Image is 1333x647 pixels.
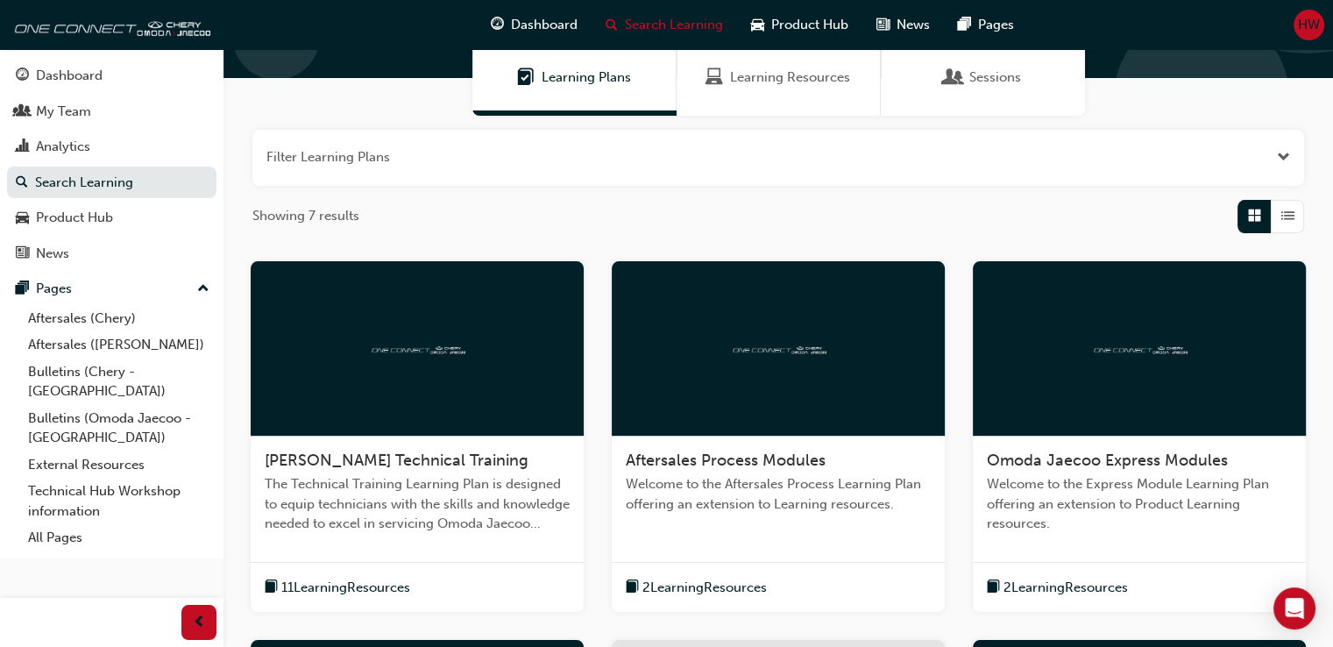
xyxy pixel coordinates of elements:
[472,39,677,116] a: Learning PlansLearning Plans
[7,202,216,234] a: Product Hub
[542,68,631,88] span: Learning Plans
[21,405,216,451] a: Bulletins (Omoda Jaecoo - [GEOGRAPHIC_DATA])
[16,104,29,120] span: people-icon
[7,60,216,92] a: Dashboard
[625,15,723,35] span: Search Learning
[36,102,91,122] div: My Team
[491,14,504,36] span: guage-icon
[16,246,29,262] span: news-icon
[16,68,29,84] span: guage-icon
[626,474,931,514] span: Welcome to the Aftersales Process Learning Plan offering an extension to Learning resources.
[969,68,1021,88] span: Sessions
[36,66,103,86] div: Dashboard
[7,56,216,273] button: DashboardMy TeamAnalyticsSearch LearningProduct HubNews
[592,7,737,43] a: search-iconSearch Learning
[36,244,69,264] div: News
[1003,578,1128,598] span: 2 Learning Resources
[21,305,216,332] a: Aftersales (Chery)
[7,96,216,128] a: My Team
[944,7,1028,43] a: pages-iconPages
[945,68,962,88] span: Sessions
[1273,587,1315,629] div: Open Intercom Messenger
[642,578,767,598] span: 2 Learning Resources
[1277,147,1290,167] button: Open the filter
[16,175,28,191] span: search-icon
[265,474,570,534] span: The Technical Training Learning Plan is designed to equip technicians with the skills and knowled...
[978,15,1014,35] span: Pages
[1294,10,1324,40] button: HW
[677,39,881,116] a: Learning ResourcesLearning Resources
[193,612,206,634] span: prev-icon
[7,238,216,270] a: News
[511,15,578,35] span: Dashboard
[477,7,592,43] a: guage-iconDashboard
[7,273,216,305] button: Pages
[730,339,826,356] img: oneconnect
[897,15,930,35] span: News
[251,261,584,613] a: oneconnect[PERSON_NAME] Technical TrainingThe Technical Training Learning Plan is designed to equ...
[7,131,216,163] a: Analytics
[21,359,216,405] a: Bulletins (Chery - [GEOGRAPHIC_DATA])
[9,7,210,42] img: oneconnect
[36,137,90,157] div: Analytics
[36,279,72,299] div: Pages
[21,524,216,551] a: All Pages
[862,7,944,43] a: news-iconNews
[626,577,767,599] button: book-icon2LearningResources
[958,14,971,36] span: pages-icon
[751,14,764,36] span: car-icon
[265,577,410,599] button: book-icon11LearningResources
[626,451,826,470] span: Aftersales Process Modules
[1091,339,1188,356] img: oneconnect
[7,167,216,199] a: Search Learning
[606,14,618,36] span: search-icon
[987,577,1000,599] span: book-icon
[21,451,216,479] a: External Resources
[369,339,465,356] img: oneconnect
[626,577,639,599] span: book-icon
[705,68,723,88] span: Learning Resources
[987,474,1292,534] span: Welcome to the Express Module Learning Plan offering an extension to Product Learning resources.
[1298,15,1320,35] span: HW
[36,208,113,228] div: Product Hub
[265,577,278,599] span: book-icon
[987,451,1228,470] span: Omoda Jaecoo Express Modules
[197,278,209,301] span: up-icon
[876,14,890,36] span: news-icon
[21,478,216,524] a: Technical Hub Workshop information
[281,578,410,598] span: 11 Learning Resources
[16,281,29,297] span: pages-icon
[771,15,848,35] span: Product Hub
[265,451,528,470] span: [PERSON_NAME] Technical Training
[16,139,29,155] span: chart-icon
[1248,206,1261,226] span: Grid
[973,261,1306,613] a: oneconnectOmoda Jaecoo Express ModulesWelcome to the Express Module Learning Plan offering an ext...
[16,210,29,226] span: car-icon
[737,7,862,43] a: car-iconProduct Hub
[881,39,1085,116] a: SessionsSessions
[1281,206,1294,226] span: List
[21,331,216,359] a: Aftersales ([PERSON_NAME])
[730,68,850,88] span: Learning Resources
[252,206,359,226] span: Showing 7 results
[517,68,535,88] span: Learning Plans
[987,577,1128,599] button: book-icon2LearningResources
[612,261,945,613] a: oneconnectAftersales Process ModulesWelcome to the Aftersales Process Learning Plan offering an e...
